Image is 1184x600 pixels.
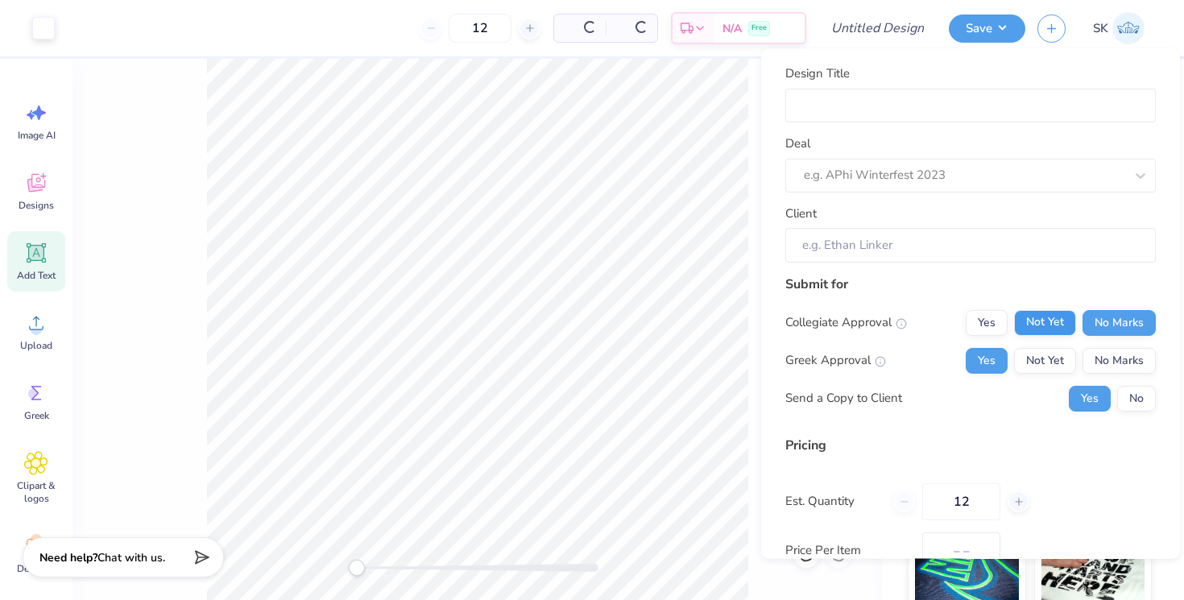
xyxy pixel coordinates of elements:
button: Yes [1069,385,1111,411]
strong: Need help? [39,550,97,565]
button: Not Yet [1014,309,1076,335]
label: Est. Quantity [785,492,881,511]
span: Image AI [18,129,56,142]
div: Pricing [785,435,1156,454]
div: Submit for [785,274,1156,293]
button: Yes [966,347,1008,373]
span: Add Text [17,269,56,282]
div: Collegiate Approval [785,313,907,332]
button: Yes [966,309,1008,335]
span: Upload [20,339,52,352]
label: Price Per Item [785,541,910,560]
span: Decorate [17,562,56,575]
span: Designs [19,199,54,212]
button: Not Yet [1014,347,1076,373]
span: N/A [722,20,742,37]
input: e.g. Ethan Linker [785,228,1156,263]
input: – – [922,482,1000,519]
input: – – [449,14,511,43]
button: No Marks [1083,309,1156,335]
label: Deal [785,134,810,153]
label: Client [785,204,817,222]
button: Save [949,14,1025,43]
label: Design Title [785,64,850,83]
div: Accessibility label [349,560,365,576]
button: No Marks [1083,347,1156,373]
div: Send a Copy to Client [785,389,902,408]
div: Greek Approval [785,351,886,370]
input: Untitled Design [818,12,937,44]
img: Shayla Knapp [1112,12,1145,44]
span: Free [751,23,767,34]
a: SK [1086,12,1152,44]
span: SK [1093,19,1108,38]
span: Greek [24,409,49,422]
span: Chat with us. [97,550,165,565]
button: No [1117,385,1156,411]
span: Clipart & logos [10,479,63,505]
